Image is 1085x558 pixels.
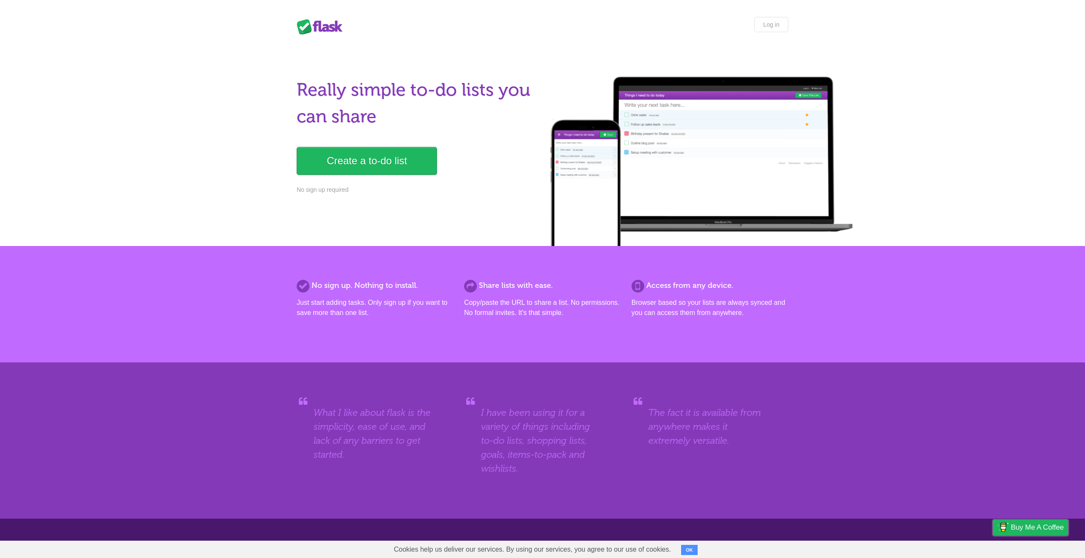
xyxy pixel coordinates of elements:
[297,147,437,175] a: Create a to-do list
[464,298,621,318] p: Copy/paste the URL to share a list. No permissions. No formal invites. It's that simple.
[993,519,1068,535] a: Buy me a coffee
[481,406,604,475] blockquote: I have been using it for a variety of things including to-do lists, shopping lists, goals, items-...
[754,17,788,32] a: Log in
[297,280,453,291] h2: No sign up. Nothing to install.
[648,406,771,448] blockquote: The fact it is available from anywhere makes it extremely versatile.
[632,280,788,291] h2: Access from any device.
[385,541,679,558] span: Cookies help us deliver our services. By using our services, you agree to our use of cookies.
[297,77,537,130] h1: Really simple to-do lists you can share
[297,185,537,194] p: No sign up required
[297,19,348,34] div: Flask Lists
[997,520,1009,534] img: Buy me a coffee
[632,298,788,318] p: Browser based so your lists are always synced and you can access them from anywhere.
[1011,520,1064,535] span: Buy me a coffee
[464,280,621,291] h2: Share lists with ease.
[314,406,437,461] blockquote: What I like about flask is the simplicity, ease of use, and lack of any barriers to get started.
[681,545,698,555] button: OK
[297,298,453,318] p: Just start adding tasks. Only sign up if you want to save more than one list.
